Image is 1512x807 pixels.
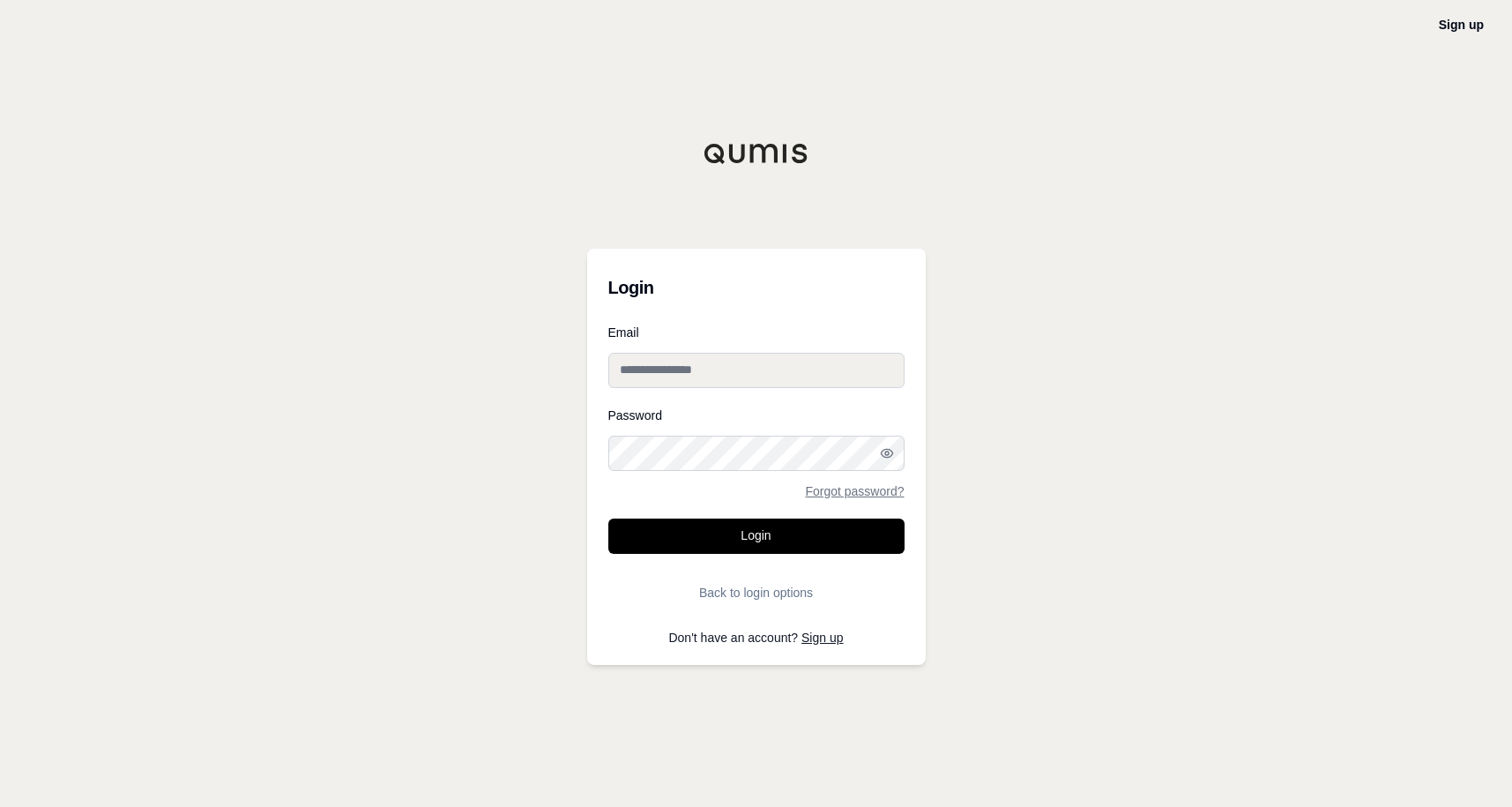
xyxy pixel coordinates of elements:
[801,631,843,645] a: Sign up
[704,143,809,164] img: Qumis
[608,409,905,422] label: Password
[608,326,905,339] label: Email
[608,631,905,644] p: Don't have an account?
[608,519,905,554] button: Login
[805,485,904,497] a: Forgot password?
[608,270,905,305] h3: Login
[608,575,905,610] button: Back to login options
[1439,18,1484,32] a: Sign up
